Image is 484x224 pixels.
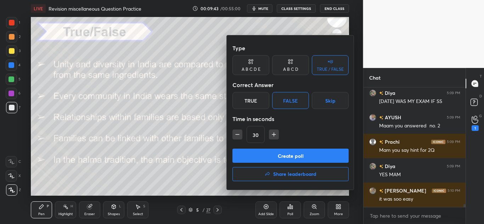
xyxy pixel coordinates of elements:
[312,92,349,109] button: Skip
[232,167,349,181] button: Share leaderboard
[232,149,349,163] button: Create poll
[232,78,349,92] div: Correct Answer
[273,172,316,177] h4: Share leaderboard
[272,92,309,109] div: False
[242,67,260,71] div: A B C D E
[317,67,344,71] div: TRUE / FALSE
[232,92,269,109] div: True
[232,41,349,55] div: Type
[232,112,349,126] div: Time in seconds
[283,67,298,71] div: A B C D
